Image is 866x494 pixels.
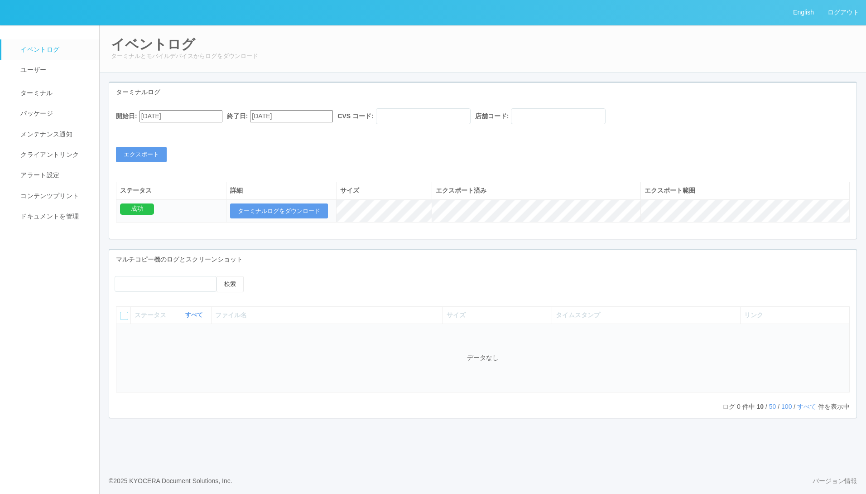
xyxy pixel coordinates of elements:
[1,145,107,165] a: クライアントリンク
[18,89,53,97] span: ターミナル
[116,324,850,392] td: データなし
[109,477,232,484] span: © 2025 KYOCERA Document Solutions, Inc.
[185,311,205,318] a: すべて
[111,37,855,52] h2: イベントログ
[1,206,107,227] a: ドキュメントを管理
[109,83,856,102] div: ターミナルログ
[1,186,107,206] a: コンテンツプリント
[556,311,600,319] span: タイムスタンプ
[436,186,637,195] div: エクスポート済み
[645,186,846,195] div: エクスポート範囲
[1,103,107,124] a: パッケージ
[18,66,46,73] span: ユーザー
[109,250,856,269] div: マルチコピー機のログとスクリーンショット
[797,403,818,410] a: すべて
[135,310,168,320] span: ステータス
[813,476,857,486] a: バージョン情報
[722,402,850,412] p: ログ 件中 / / / 件を表示中
[18,46,59,53] span: イベントログ
[1,81,107,103] a: ターミナル
[475,111,509,121] label: 店舗コード:
[18,213,79,220] span: ドキュメントを管理
[116,111,137,121] label: 開始日:
[757,403,764,410] span: 10
[111,52,855,61] p: ターミナルとモバイルデバイスからログをダウンロード
[18,110,53,117] span: パッケージ
[183,310,207,320] button: すべて
[447,311,466,319] span: サイズ
[230,186,332,195] div: 詳細
[769,403,776,410] a: 50
[1,165,107,185] a: アラート設定
[337,111,373,121] label: CVS コード:
[116,147,167,162] button: エクスポート
[18,131,72,138] span: メンテナンス通知
[18,171,59,179] span: アラート設定
[216,276,244,292] button: 検索
[735,403,742,410] span: 0
[18,192,79,199] span: コンテンツプリント
[227,111,248,121] label: 終了日:
[781,403,792,410] a: 100
[1,39,107,60] a: イベントログ
[230,203,328,219] button: ターミナルログをダウンロード
[18,151,79,158] span: クライアントリンク
[1,60,107,80] a: ユーザー
[1,124,107,145] a: メンテナンス通知
[120,203,154,215] div: 成功
[744,310,846,320] div: リンク
[215,311,247,319] span: ファイル名
[340,186,428,195] div: サイズ
[120,186,222,195] div: ステータス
